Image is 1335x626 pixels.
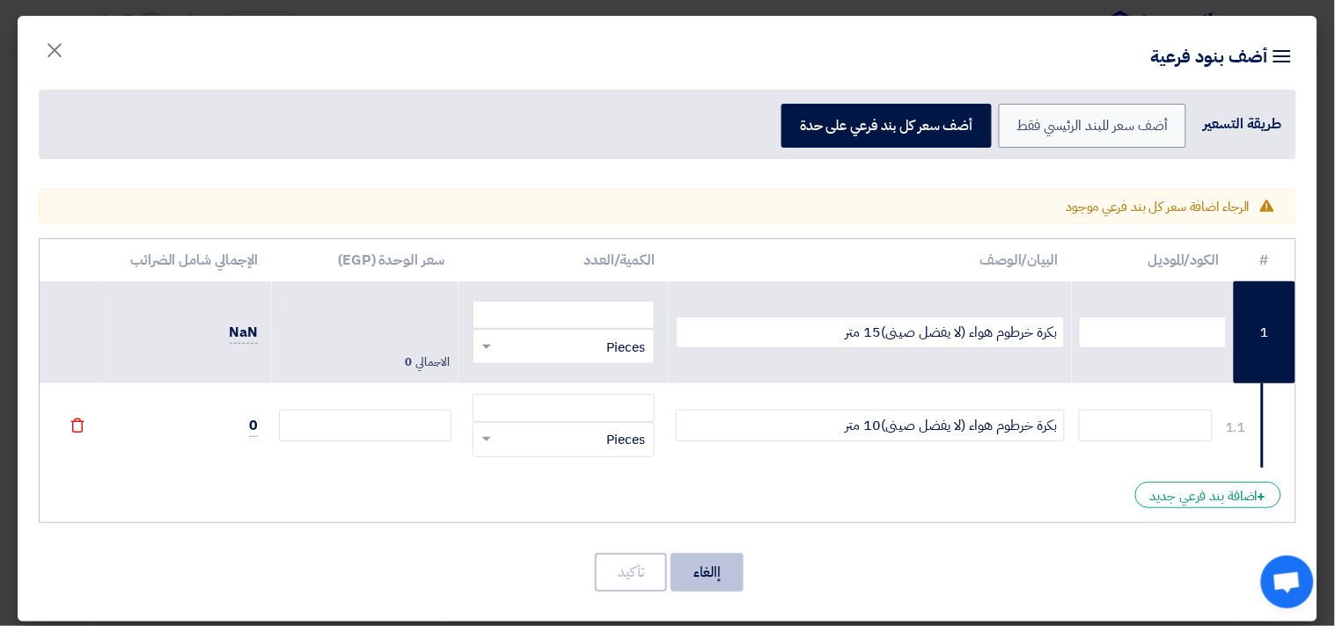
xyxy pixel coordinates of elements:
[1204,113,1282,135] div: طريقة التسعير
[30,28,79,63] button: Close
[1066,197,1250,216] span: الرجاء اضافة سعر كل بند فرعي موجود
[999,104,1187,148] label: أضف سعر للبند الرئيسي فقط
[1151,44,1296,69] h4: أضف بنود فرعية
[1234,239,1295,281] th: #
[606,430,645,450] span: Pieces
[415,353,449,371] span: الاجمالي
[44,23,65,76] span: ×
[1261,556,1314,608] div: Open chat
[458,239,670,281] th: الكمية/العدد
[1258,486,1266,507] span: +
[272,239,458,281] th: سعر الوحدة (EGP)
[101,239,272,281] th: الإجمالي شامل الضرائب
[1227,419,1246,437] div: 1.1
[676,410,1065,441] input: أضف وصف البند
[1234,281,1295,383] td: 1
[669,239,1072,281] th: البيان/الوصف
[671,553,744,592] button: إالغاء
[676,317,1065,348] input: أضف وصف البند
[473,394,656,422] input: Price in EGP
[230,322,259,344] span: NaN
[249,415,258,437] span: 0
[781,104,991,148] label: أضف سعر كل بند فرعي على حدة
[473,301,656,329] input: Price in EGP
[606,338,645,358] span: Pieces
[1135,482,1281,508] div: اضافة بند فرعي جديد
[1072,239,1233,281] th: الكود/الموديل
[595,553,667,592] button: تأكيد
[405,353,412,371] span: 0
